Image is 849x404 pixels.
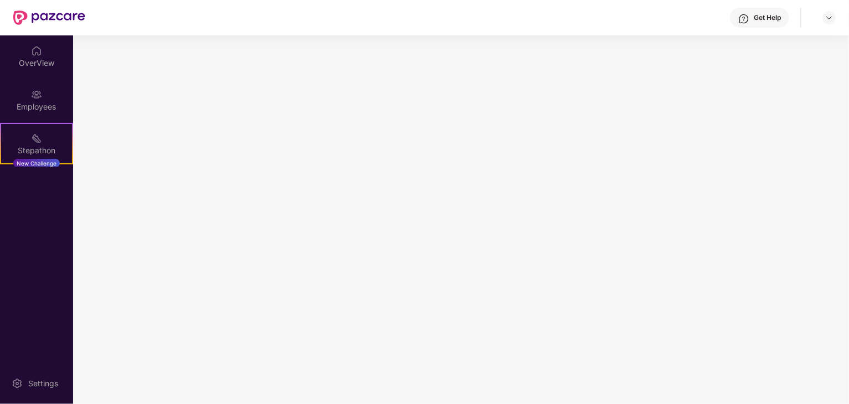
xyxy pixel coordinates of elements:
img: svg+xml;base64,PHN2ZyBpZD0iRHJvcGRvd24tMzJ4MzIiIHhtbG5zPSJodHRwOi8vd3d3LnczLm9yZy8yMDAwL3N2ZyIgd2... [825,13,834,22]
div: New Challenge [13,159,60,168]
div: Settings [25,378,61,389]
img: svg+xml;base64,PHN2ZyB4bWxucz0iaHR0cDovL3d3dy53My5vcmcvMjAwMC9zdmciIHdpZHRoPSIyMSIgaGVpZ2h0PSIyMC... [31,133,42,144]
img: svg+xml;base64,PHN2ZyBpZD0iRW1wbG95ZWVzIiB4bWxucz0iaHR0cDovL3d3dy53My5vcmcvMjAwMC9zdmciIHdpZHRoPS... [31,89,42,100]
div: Get Help [754,13,781,22]
div: Stepathon [1,145,72,156]
img: svg+xml;base64,PHN2ZyBpZD0iSG9tZSIgeG1sbnM9Imh0dHA6Ly93d3cudzMub3JnLzIwMDAvc3ZnIiB3aWR0aD0iMjAiIG... [31,45,42,56]
img: svg+xml;base64,PHN2ZyBpZD0iU2V0dGluZy0yMHgyMCIgeG1sbnM9Imh0dHA6Ly93d3cudzMub3JnLzIwMDAvc3ZnIiB3aW... [12,378,23,389]
img: New Pazcare Logo [13,11,85,25]
img: svg+xml;base64,PHN2ZyBpZD0iSGVscC0zMngzMiIgeG1sbnM9Imh0dHA6Ly93d3cudzMub3JnLzIwMDAvc3ZnIiB3aWR0aD... [738,13,749,24]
